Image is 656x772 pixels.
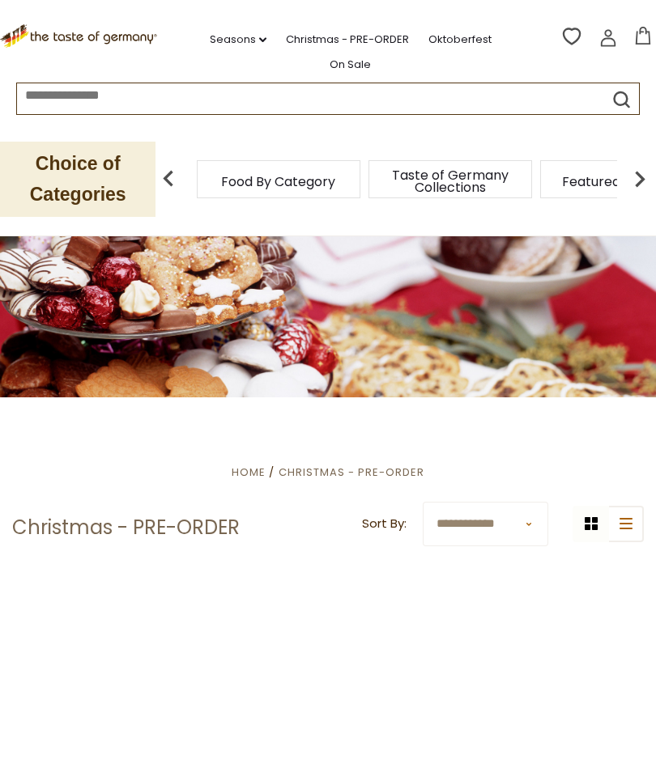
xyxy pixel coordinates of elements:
[362,514,407,534] label: Sort By:
[210,31,266,49] a: Seasons
[12,515,240,540] h1: Christmas - PRE-ORDER
[221,176,335,188] a: Food By Category
[232,464,266,480] a: Home
[152,163,185,195] img: previous arrow
[428,31,492,49] a: Oktoberfest
[279,464,424,480] a: Christmas - PRE-ORDER
[330,56,371,74] a: On Sale
[386,169,515,193] a: Taste of Germany Collections
[286,31,409,49] a: Christmas - PRE-ORDER
[624,163,656,195] img: next arrow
